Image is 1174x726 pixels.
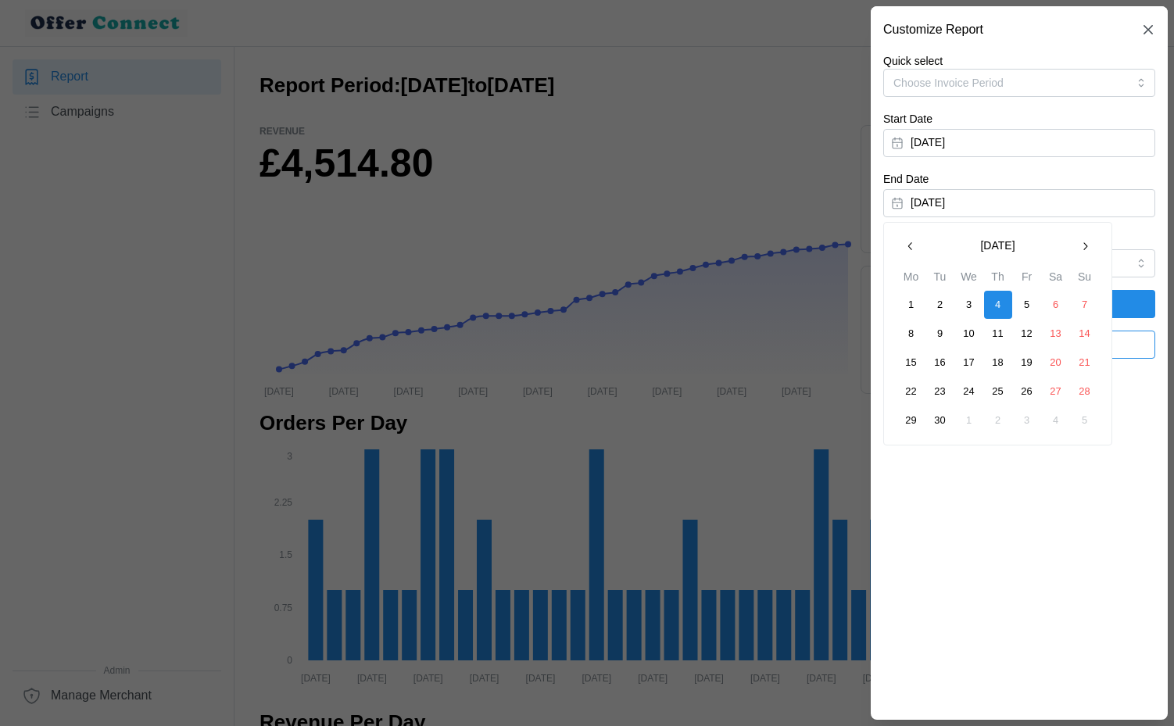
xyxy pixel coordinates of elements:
[955,320,983,348] button: 10 September 2025
[984,377,1012,406] button: 25 September 2025
[883,23,983,36] h2: Customize Report
[1042,377,1070,406] button: 27 September 2025
[1071,406,1099,435] button: 5 October 2025
[984,406,1012,435] button: 2 October 2025
[893,77,1004,89] span: Choose Invoice Period
[955,349,983,377] button: 17 September 2025
[984,320,1012,348] button: 11 September 2025
[897,406,925,435] button: 29 September 2025
[954,268,983,291] th: We
[897,349,925,377] button: 15 September 2025
[897,320,925,348] button: 8 September 2025
[983,268,1012,291] th: Th
[1013,291,1041,319] button: 5 September 2025
[1042,349,1070,377] button: 20 September 2025
[1042,291,1070,319] button: 6 September 2025
[1041,268,1070,291] th: Sa
[926,320,954,348] button: 9 September 2025
[883,129,1155,157] button: [DATE]
[955,377,983,406] button: 24 September 2025
[926,406,954,435] button: 30 September 2025
[984,349,1012,377] button: 18 September 2025
[897,291,925,319] button: 1 September 2025
[1071,377,1099,406] button: 28 September 2025
[883,111,932,128] label: Start Date
[926,291,954,319] button: 2 September 2025
[955,406,983,435] button: 1 October 2025
[925,268,954,291] th: Tu
[1042,406,1070,435] button: 4 October 2025
[925,232,1071,260] button: [DATE]
[883,189,1155,217] button: [DATE]
[1013,349,1041,377] button: 19 September 2025
[1071,349,1099,377] button: 21 September 2025
[883,171,929,188] label: End Date
[897,268,925,291] th: Mo
[926,349,954,377] button: 16 September 2025
[1071,291,1099,319] button: 7 September 2025
[1042,320,1070,348] button: 13 September 2025
[955,291,983,319] button: 3 September 2025
[984,291,1012,319] button: 4 September 2025
[883,53,1155,69] p: Quick select
[1013,406,1041,435] button: 3 October 2025
[1013,377,1041,406] button: 26 September 2025
[1071,320,1099,348] button: 14 September 2025
[897,377,925,406] button: 22 September 2025
[1070,268,1099,291] th: Su
[1013,320,1041,348] button: 12 September 2025
[1012,268,1041,291] th: Fr
[926,377,954,406] button: 23 September 2025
